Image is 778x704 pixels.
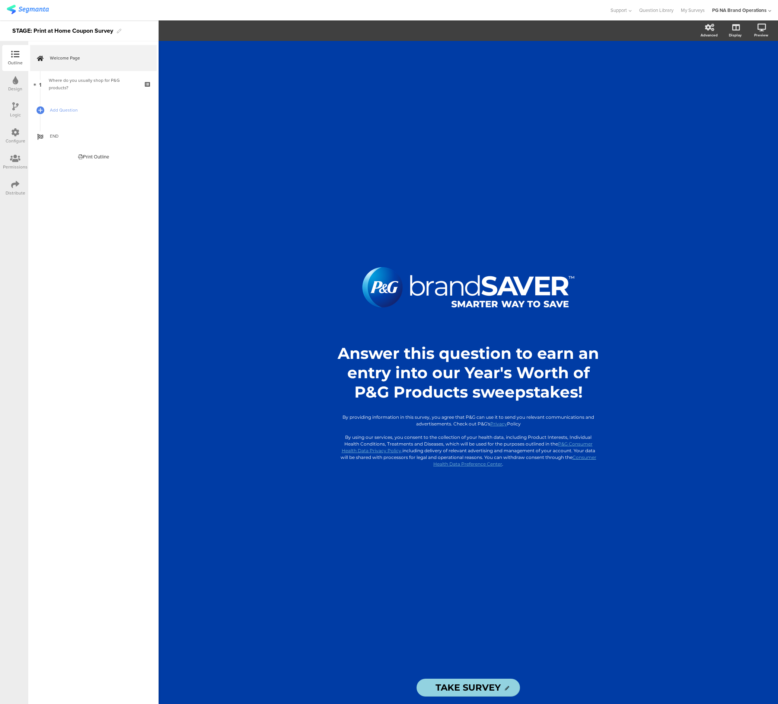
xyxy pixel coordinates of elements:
div: Distribute [6,190,25,196]
div: Permissions [3,164,28,170]
div: Outline [8,60,23,66]
a: Privacy [490,421,507,427]
p: By using our services, you consent to the collection of your health data, including Product Inter... [338,434,599,467]
div: Logic [10,112,21,118]
div: Configure [6,138,25,144]
span: 1 [39,80,41,88]
a: Welcome Page [30,45,157,71]
span: Add Question [50,106,145,114]
span: Welcome Page [50,54,145,62]
div: Where do you usually shop for P&G products? [49,77,138,91]
p: By providing information in this survey, you agree that P&G can use it to send you relevant commu... [338,414,599,427]
div: STAGE: Print at Home Coupon Survey [12,25,113,37]
a: END [30,123,157,149]
div: Preview [754,32,768,38]
div: Design [8,86,22,92]
span: Support [610,7,627,14]
p: Answer this question to earn an entry into our Year's Worth of P&G Products sweepstakes! [331,344,606,402]
input: Start [417,679,520,697]
img: segmanta logo [7,5,49,14]
div: Display [729,32,742,38]
a: 1 Where do you usually shop for P&G products? [30,71,157,97]
div: PG NA Brand Operations [712,7,766,14]
div: Advanced [701,32,718,38]
div: Print Outline [78,153,109,160]
span: END [50,132,145,140]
